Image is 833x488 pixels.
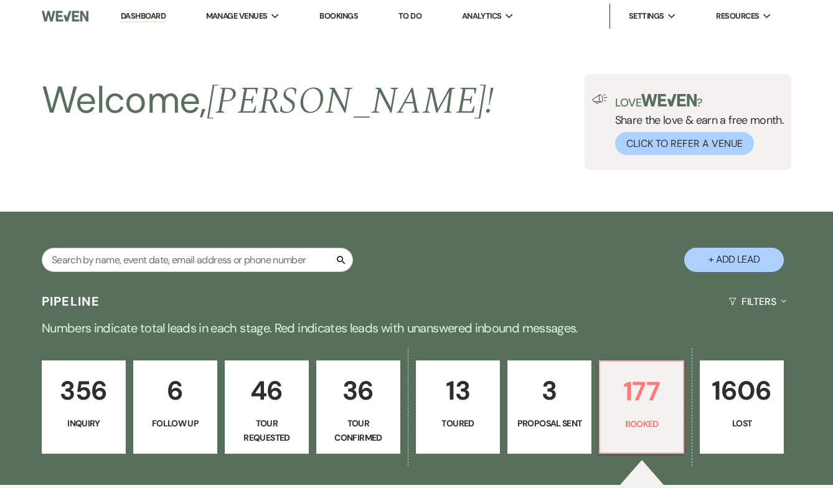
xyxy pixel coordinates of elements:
[42,293,100,310] h3: Pipeline
[608,94,784,155] div: Share the love & earn a free month.
[416,360,500,454] a: 13Toured
[319,11,358,21] a: Bookings
[424,416,492,430] p: Toured
[592,94,608,104] img: loud-speaker-illustration.svg
[424,370,492,411] p: 13
[207,73,494,130] span: [PERSON_NAME] !
[599,360,684,454] a: 177Booked
[684,248,784,272] button: + Add Lead
[629,10,664,22] span: Settings
[615,94,784,108] p: Love ?
[225,360,309,454] a: 46Tour Requested
[615,132,754,155] button: Click to Refer a Venue
[50,370,118,411] p: 356
[716,10,759,22] span: Resources
[515,370,583,411] p: 3
[462,10,502,22] span: Analytics
[233,370,301,411] p: 46
[42,74,494,128] h2: Welcome,
[398,11,421,21] a: To Do
[42,248,353,272] input: Search by name, event date, email address or phone number
[42,3,88,29] img: Weven Logo
[233,416,301,444] p: Tour Requested
[700,360,784,454] a: 1606Lost
[708,416,776,430] p: Lost
[121,11,166,22] a: Dashboard
[608,370,675,412] p: 177
[42,360,126,454] a: 356Inquiry
[141,416,209,430] p: Follow Up
[515,416,583,430] p: Proposal Sent
[723,285,791,318] button: Filters
[708,370,776,411] p: 1606
[206,10,268,22] span: Manage Venues
[507,360,591,454] a: 3Proposal Sent
[324,416,392,444] p: Tour Confirmed
[50,416,118,430] p: Inquiry
[316,360,400,454] a: 36Tour Confirmed
[133,360,217,454] a: 6Follow Up
[608,417,675,431] p: Booked
[641,94,697,106] img: weven-logo-green.svg
[324,370,392,411] p: 36
[141,370,209,411] p: 6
